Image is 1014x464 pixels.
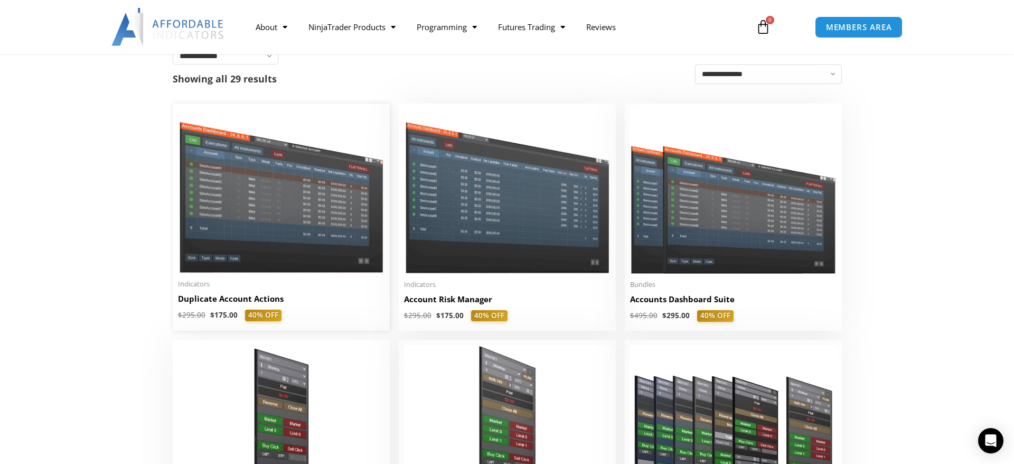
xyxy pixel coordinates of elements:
bdi: 495.00 [630,311,658,320]
img: Accounts Dashboard Suite [630,109,837,274]
span: $ [630,311,634,320]
a: Futures Trading [487,15,576,39]
a: Accounts Dashboard Suite [630,294,837,310]
div: Open Intercom Messenger [978,428,1003,453]
span: 40% OFF [245,310,281,321]
span: 40% OFF [471,310,508,322]
span: Indicators [178,280,384,289]
a: MEMBERS AREA [815,16,903,38]
select: Shop order [695,64,842,84]
nav: Menu [245,15,744,39]
span: $ [662,311,666,320]
bdi: 175.00 [210,310,238,320]
p: Showing all 29 results [173,74,277,83]
a: About [245,15,298,39]
span: $ [436,311,440,320]
bdi: 295.00 [178,310,205,320]
span: MEMBERS AREA [826,23,892,31]
h2: Duplicate Account Actions [178,293,384,304]
span: $ [404,311,408,320]
img: LogoAI | Affordable Indicators – NinjaTrader [111,8,225,46]
h2: Account Risk Manager [404,294,611,305]
h2: Accounts Dashboard Suite [630,294,837,305]
img: Account Risk Manager [404,109,611,273]
bdi: 175.00 [436,311,464,320]
a: NinjaTrader Products [298,15,406,39]
span: Indicators [404,280,611,289]
span: Bundles [630,280,837,289]
img: Duplicate Account Actions [178,109,384,273]
bdi: 295.00 [404,311,431,320]
a: Account Risk Manager [404,294,611,310]
bdi: 295.00 [662,311,690,320]
span: 40% OFF [697,310,734,322]
a: Duplicate Account Actions [178,293,384,310]
a: 0 [740,12,786,42]
span: 0 [766,16,774,24]
a: Reviews [576,15,626,39]
span: $ [210,310,214,320]
a: Programming [406,15,487,39]
span: $ [178,310,182,320]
